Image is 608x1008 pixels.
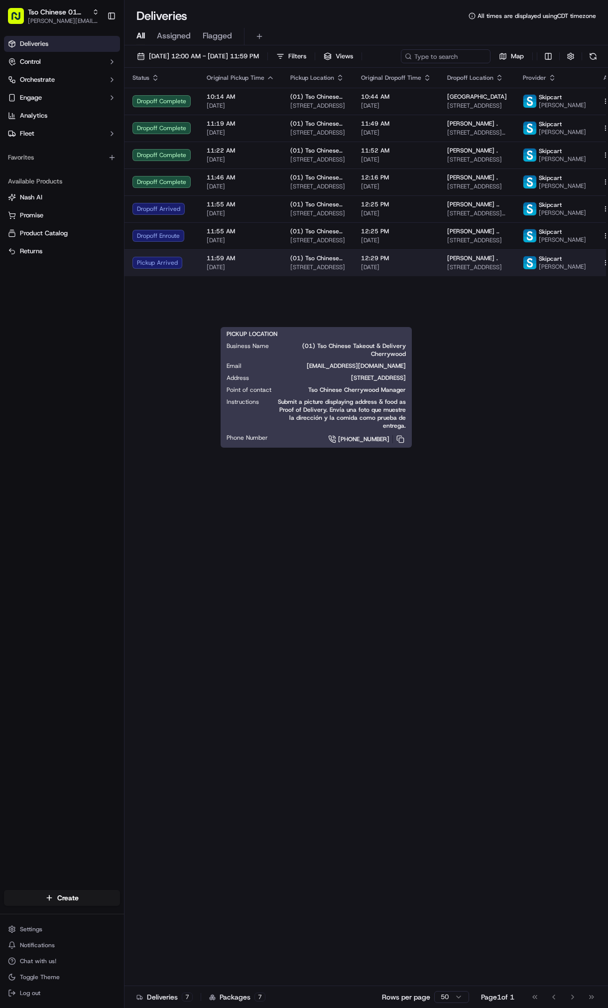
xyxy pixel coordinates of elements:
[209,992,265,1002] div: Packages
[290,129,345,137] span: [STREET_ADDRESS]
[20,957,56,965] span: Chat with us!
[539,93,562,101] span: Skipcart
[45,95,163,105] div: Start new chat
[523,74,546,82] span: Provider
[361,74,421,82] span: Original Dropoff Time
[26,64,179,75] input: Got a question? Start typing here...
[361,129,431,137] span: [DATE]
[361,263,431,271] span: [DATE]
[290,182,345,190] span: [STREET_ADDRESS]
[361,236,431,244] span: [DATE]
[478,12,596,20] span: All times are displayed using CDT timezone
[447,182,507,190] span: [STREET_ADDRESS]
[10,172,26,188] img: Brigitte Vinadas
[511,52,524,61] span: Map
[539,101,586,109] span: [PERSON_NAME]
[20,247,42,256] span: Returns
[361,102,431,110] span: [DATE]
[361,200,431,208] span: 12:25 PM
[227,398,259,406] span: Instructions
[290,147,345,155] span: (01) Tso Chinese Takeout & Delivery Cherrywood
[290,236,345,244] span: [STREET_ADDRESS]
[539,155,586,163] span: [PERSON_NAME]
[447,93,507,101] span: [GEOGRAPHIC_DATA]
[207,200,274,208] span: 11:55 AM
[8,193,116,202] a: Nash AI
[154,128,181,140] button: See all
[539,128,586,136] span: [PERSON_NAME]
[20,193,42,202] span: Nash AI
[265,374,406,382] span: [STREET_ADDRESS]
[136,8,187,24] h1: Deliveries
[157,30,191,42] span: Assigned
[136,992,193,1002] div: Deliveries
[94,223,160,233] span: API Documentation
[20,989,40,997] span: Log out
[338,435,389,443] span: [PHONE_NUMBER]
[203,30,232,42] span: Flagged
[10,10,30,30] img: Nash
[10,130,67,138] div: Past conversations
[20,182,28,190] img: 1736555255976-a54dd68f-1ca7-489b-9aae-adbdc363a1c4
[290,227,345,235] span: (01) Tso Chinese Takeout & Delivery Cherrywood
[523,175,536,188] img: profile_skipcart_partner.png
[20,941,55,949] span: Notifications
[336,52,353,61] span: Views
[4,207,120,223] button: Promise
[207,120,274,128] span: 11:19 AM
[169,98,181,110] button: Start new chat
[207,156,274,164] span: [DATE]
[290,173,345,181] span: (01) Tso Chinese Takeout & Delivery Cherrywood
[4,225,120,241] button: Product Catalog
[132,49,263,63] button: [DATE] 12:00 AM - [DATE] 11:59 PM
[4,173,120,189] div: Available Products
[361,93,431,101] span: 10:44 AM
[207,209,274,217] span: [DATE]
[45,105,137,113] div: We're available if you need us!
[447,227,499,235] span: [PERSON_NAME] ..
[447,102,507,110] span: [STREET_ADDRESS]
[4,126,120,142] button: Fleet
[207,102,274,110] span: [DATE]
[31,155,81,163] span: [PERSON_NAME]
[586,49,600,63] button: Refresh
[10,224,18,232] div: 📗
[523,122,536,135] img: profile_skipcart_partner.png
[539,255,562,263] span: Skipcart
[84,224,92,232] div: 💻
[80,219,164,237] a: 💻API Documentation
[361,120,431,128] span: 11:49 AM
[447,254,498,262] span: [PERSON_NAME] .
[227,342,269,350] span: Business Name
[361,147,431,155] span: 11:52 AM
[132,74,149,82] span: Status
[207,254,274,262] span: 11:59 AM
[99,247,121,255] span: Pylon
[539,201,562,209] span: Skipcart
[207,182,274,190] span: [DATE]
[227,374,249,382] span: Address
[207,173,274,181] span: 11:46 AM
[88,181,109,189] span: [DATE]
[4,4,103,28] button: Tso Chinese 01 Cherrywood[PERSON_NAME][EMAIL_ADDRESS][DOMAIN_NAME]
[207,147,274,155] span: 11:22 AM
[57,893,79,903] span: Create
[494,49,528,63] button: Map
[207,227,274,235] span: 11:55 AM
[4,90,120,106] button: Engage
[20,75,55,84] span: Orchestrate
[539,209,586,217] span: [PERSON_NAME]
[288,52,306,61] span: Filters
[88,155,109,163] span: [DATE]
[207,129,274,137] span: [DATE]
[4,150,120,166] div: Favorites
[447,263,507,271] span: [STREET_ADDRESS]
[20,57,41,66] span: Control
[28,7,88,17] button: Tso Chinese 01 Cherrywood
[10,145,26,161] img: Angelique Valdez
[10,40,181,56] p: Welcome 👋
[4,189,120,205] button: Nash AI
[539,263,586,271] span: [PERSON_NAME]
[8,229,116,238] a: Product Catalog
[4,986,120,1000] button: Log out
